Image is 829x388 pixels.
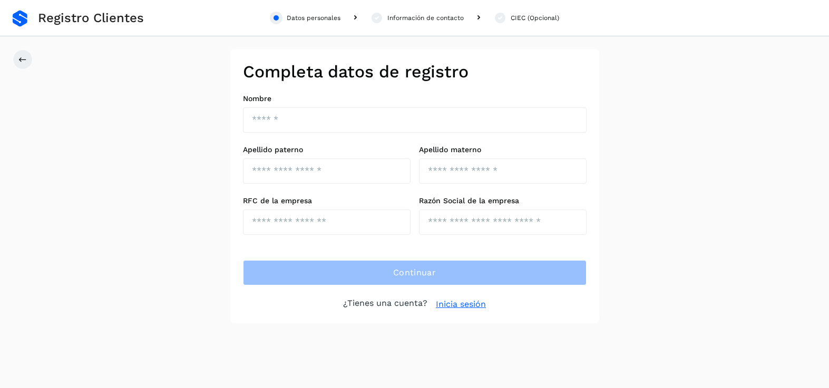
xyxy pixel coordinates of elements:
[419,196,587,205] label: Razón Social de la empresa
[343,298,427,311] p: ¿Tienes una cuenta?
[38,11,144,26] span: Registro Clientes
[419,145,587,154] label: Apellido materno
[511,13,559,23] div: CIEC (Opcional)
[287,13,340,23] div: Datos personales
[387,13,464,23] div: Información de contacto
[243,62,587,82] h2: Completa datos de registro
[243,145,411,154] label: Apellido paterno
[243,94,587,103] label: Nombre
[393,267,436,278] span: Continuar
[436,298,486,311] a: Inicia sesión
[243,260,587,285] button: Continuar
[243,196,411,205] label: RFC de la empresa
